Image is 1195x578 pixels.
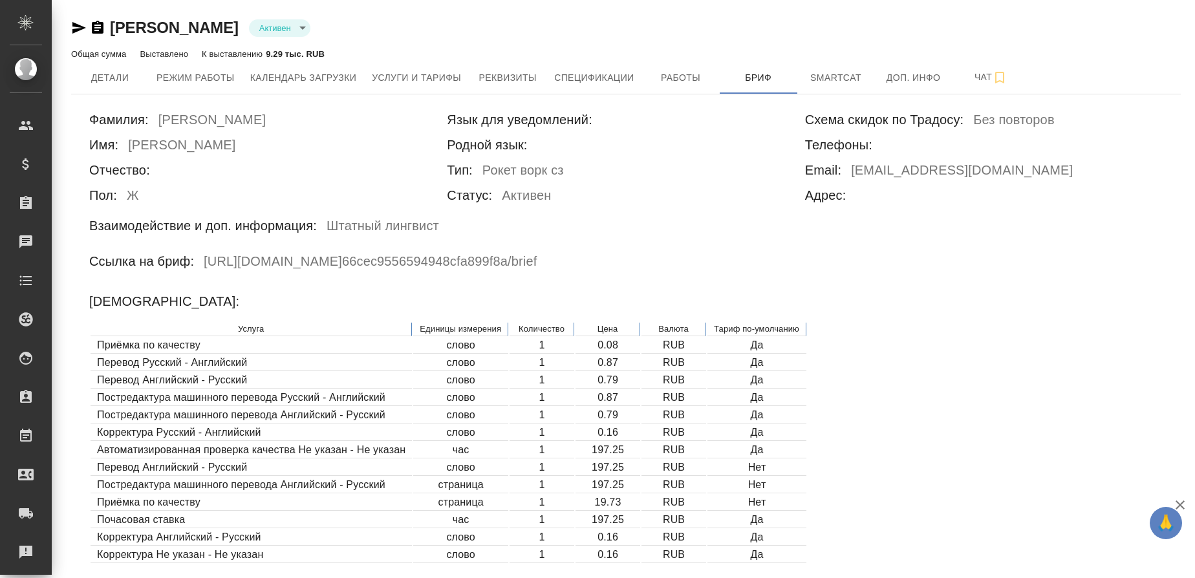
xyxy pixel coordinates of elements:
td: RUB [641,547,706,563]
td: 1 [510,512,574,528]
h6: Без повторов [973,109,1054,134]
td: 1 [510,425,574,441]
td: Автоматизированная проверка качества Не указан - Не указан [91,442,412,458]
td: Приёмка по качеству [91,495,412,511]
td: Да [707,547,806,563]
td: 0.16 [576,547,640,563]
h6: Имя: [89,134,118,155]
h6: Ж [127,185,139,210]
h6: Язык для уведомлений: [447,109,592,130]
span: Работы [650,70,712,86]
td: 1 [510,477,574,493]
h6: Активен [502,185,551,210]
td: 0.87 [576,355,640,371]
button: Скопировать ссылку для ЯМессенджера [71,20,87,36]
td: слово [413,425,508,441]
td: 1 [510,337,574,354]
td: RUB [641,390,706,406]
td: Корректура Русский - Английский [91,425,412,441]
td: Перевод Английский - Русский [91,460,412,476]
span: Бриф [727,70,790,86]
h6: Пол: [89,185,117,206]
td: 197.25 [576,460,640,476]
h6: [URL][DOMAIN_NAME] 66cec9556594948cfa899f8a /brief [204,251,537,276]
p: Общая сумма [71,49,129,59]
p: К выставлению [202,49,266,59]
h6: Фамилия: [89,109,149,130]
td: Нет [707,477,806,493]
td: Да [707,337,806,354]
td: Да [707,530,806,546]
td: час [413,512,508,528]
svg: Подписаться [992,70,1007,85]
td: Да [707,407,806,423]
td: 19.73 [576,495,640,511]
span: Чат [960,69,1022,85]
td: RUB [641,337,706,354]
td: Приёмка по качеству [91,337,412,354]
td: Да [707,512,806,528]
td: 0.87 [576,390,640,406]
td: RUB [641,372,706,389]
h6: Взаимодействие и доп. информация: [89,215,317,236]
td: Корректура Английский - Русский [91,530,412,546]
span: Доп. инфо [883,70,945,86]
td: 0.08 [576,337,640,354]
td: RUB [641,495,706,511]
td: слово [413,372,508,389]
td: Нет [707,460,806,476]
button: 🙏 [1150,507,1182,539]
h6: Родной язык: [447,134,527,155]
p: Услуга [97,323,405,336]
td: RUB [641,477,706,493]
button: Активен [255,23,295,34]
h6: Отчество: [89,160,150,180]
td: RUB [641,460,706,476]
td: слово [413,337,508,354]
td: RUB [641,407,706,423]
span: Спецификации [554,70,634,86]
p: 9.29 тыс. RUB [266,49,325,59]
td: Постредактура машинного перевода Английский - Русский [91,477,412,493]
h6: Телефоны: [805,134,872,155]
td: слово [413,407,508,423]
td: Да [707,372,806,389]
h6: [EMAIL_ADDRESS][DOMAIN_NAME] [851,160,1073,185]
td: Да [707,442,806,458]
span: Календарь загрузки [250,70,357,86]
h6: Адрес: [805,185,846,206]
td: Нет [707,495,806,511]
h6: Статус: [447,185,492,206]
td: 0.79 [576,372,640,389]
span: Режим работы [156,70,235,86]
td: час [413,442,508,458]
span: Smartcat [805,70,867,86]
td: RUB [641,355,706,371]
h6: Штатный лингвист [327,215,439,241]
h6: Схема скидок по Традосу: [805,109,964,130]
h6: Ссылка на бриф: [89,251,194,272]
td: 1 [510,372,574,389]
td: Да [707,390,806,406]
span: Услуги и тарифы [372,70,461,86]
td: 1 [510,460,574,476]
td: Перевод Английский - Русский [91,372,412,389]
td: 197.25 [576,512,640,528]
td: 197.25 [576,477,640,493]
td: RUB [641,530,706,546]
td: страница [413,495,508,511]
h6: Тип: [447,160,473,180]
td: страница [413,477,508,493]
td: RUB [641,425,706,441]
p: Единицы измерения [420,323,501,336]
td: Почасовая ставка [91,512,412,528]
h6: Email: [805,160,841,180]
p: Валюта [648,323,699,336]
td: 1 [510,355,574,371]
span: Детали [79,70,141,86]
td: 0.79 [576,407,640,423]
td: 1 [510,390,574,406]
td: 0.16 [576,425,640,441]
h6: Рокет ворк сз [482,160,564,185]
td: Перевод Русский - Английский [91,355,412,371]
